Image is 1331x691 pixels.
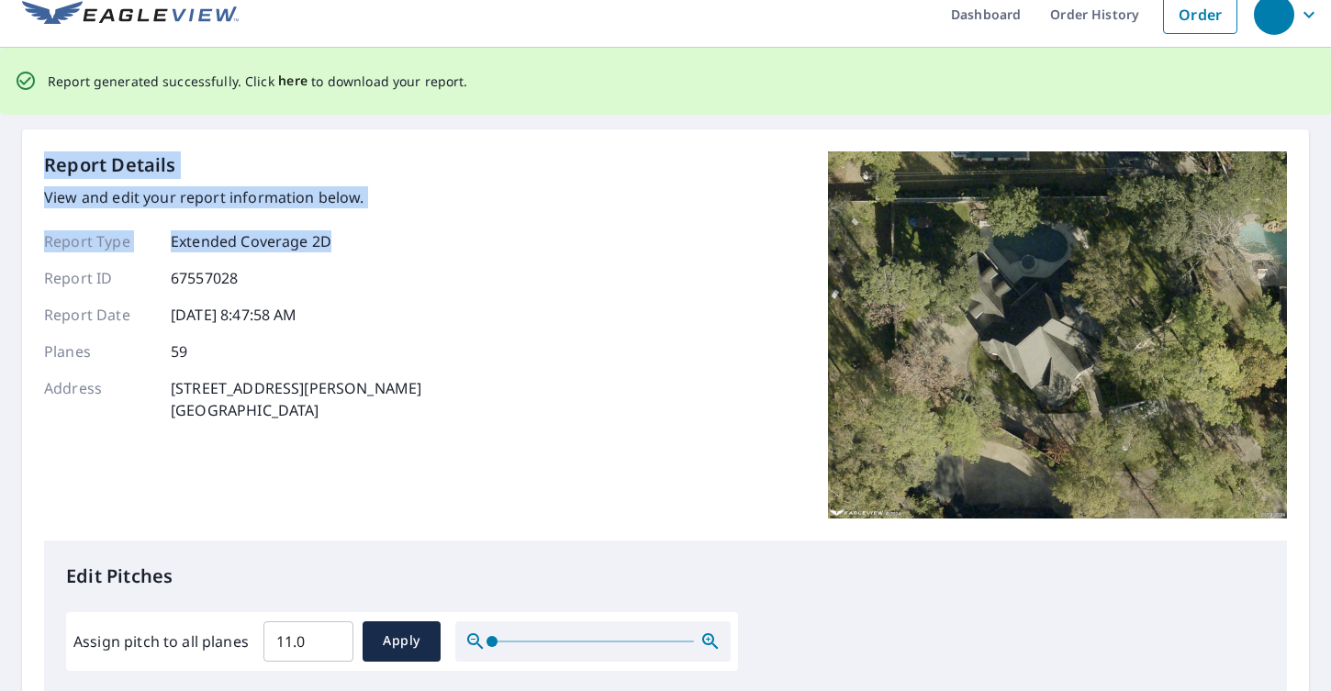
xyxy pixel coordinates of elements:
p: Extended Coverage 2D [171,230,331,252]
p: View and edit your report information below. [44,186,421,208]
p: [STREET_ADDRESS][PERSON_NAME] [GEOGRAPHIC_DATA] [171,377,421,421]
button: Apply [363,621,441,662]
p: Report generated successfully. Click to download your report. [48,70,468,93]
img: Top image [828,151,1287,518]
p: 67557028 [171,267,238,289]
button: here [278,70,308,93]
p: Address [44,377,154,421]
img: EV Logo [22,1,239,28]
p: Report ID [44,267,154,289]
p: 59 [171,340,187,362]
span: Apply [377,630,426,652]
p: Planes [44,340,154,362]
p: Report Details [44,151,176,179]
input: 00.0 [263,616,353,667]
p: [DATE] 8:47:58 AM [171,304,297,326]
p: Report Date [44,304,154,326]
p: Report Type [44,230,154,252]
label: Assign pitch to all planes [73,630,249,652]
p: Edit Pitches [66,563,1265,590]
